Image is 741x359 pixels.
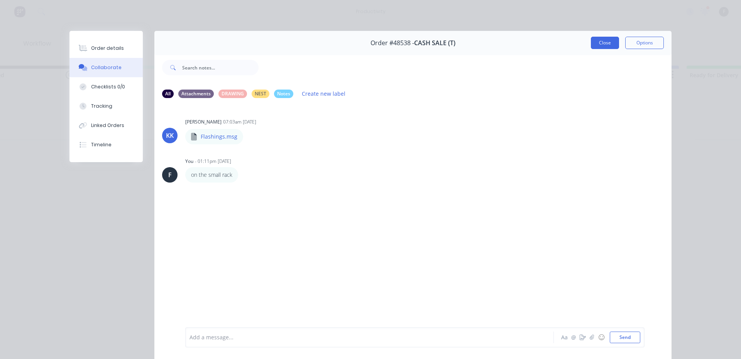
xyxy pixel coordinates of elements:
[166,131,174,140] div: KK
[591,37,619,49] button: Close
[91,83,125,90] div: Checklists 0/0
[274,90,293,98] div: Notes
[69,97,143,116] button: Tracking
[201,133,237,141] p: Flashings.msg
[560,333,569,342] button: Aa
[91,141,112,148] div: Timeline
[218,90,247,98] div: DRAWING
[91,122,124,129] div: Linked Orders
[185,119,222,125] div: [PERSON_NAME]
[195,158,231,165] div: - 01:11pm [DATE]
[91,64,122,71] div: Collaborate
[191,171,232,179] p: on the small rack
[91,103,112,110] div: Tracking
[569,333,578,342] button: @
[370,39,414,47] span: Order #48538 -
[182,60,259,75] input: Search notes...
[69,116,143,135] button: Linked Orders
[597,333,606,342] button: ☺
[168,170,172,179] div: F
[185,158,193,165] div: You
[298,88,350,99] button: Create new label
[162,90,174,98] div: All
[414,39,455,47] span: CASH SALE (T)
[223,119,256,125] div: 07:03am [DATE]
[69,77,143,97] button: Checklists 0/0
[252,90,269,98] div: NEST
[91,45,124,52] div: Order details
[610,332,640,343] button: Send
[178,90,214,98] div: Attachments
[69,39,143,58] button: Order details
[69,58,143,77] button: Collaborate
[69,135,143,154] button: Timeline
[625,37,664,49] button: Options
